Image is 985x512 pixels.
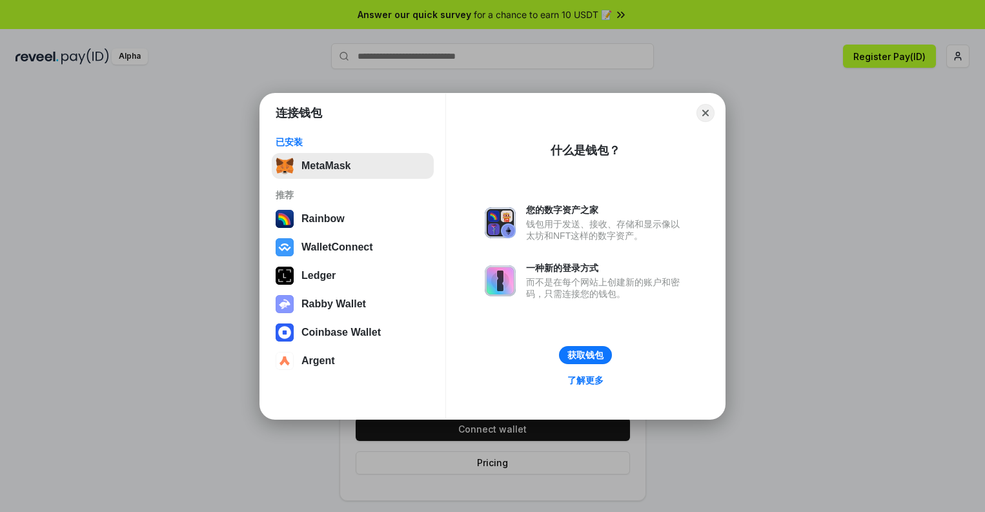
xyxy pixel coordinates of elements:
div: 了解更多 [567,374,604,386]
div: Rabby Wallet [301,298,366,310]
button: Rainbow [272,206,434,232]
img: svg+xml,%3Csvg%20xmlns%3D%22http%3A%2F%2Fwww.w3.org%2F2000%2Fsvg%22%20width%3D%2228%22%20height%3... [276,267,294,285]
button: Argent [272,348,434,374]
img: svg+xml,%3Csvg%20fill%3D%22none%22%20height%3D%2233%22%20viewBox%3D%220%200%2035%2033%22%20width%... [276,157,294,175]
button: WalletConnect [272,234,434,260]
button: Close [696,104,715,122]
a: 了解更多 [560,372,611,389]
img: svg+xml,%3Csvg%20width%3D%2228%22%20height%3D%2228%22%20viewBox%3D%220%200%2028%2028%22%20fill%3D... [276,352,294,370]
button: Ledger [272,263,434,289]
h1: 连接钱包 [276,105,322,121]
div: 什么是钱包？ [551,143,620,158]
div: 推荐 [276,189,430,201]
div: 获取钱包 [567,349,604,361]
img: svg+xml,%3Csvg%20xmlns%3D%22http%3A%2F%2Fwww.w3.org%2F2000%2Fsvg%22%20fill%3D%22none%22%20viewBox... [276,295,294,313]
div: Rainbow [301,213,345,225]
div: 一种新的登录方式 [526,262,686,274]
button: 获取钱包 [559,346,612,364]
img: svg+xml,%3Csvg%20width%3D%22120%22%20height%3D%22120%22%20viewBox%3D%220%200%20120%20120%22%20fil... [276,210,294,228]
div: Coinbase Wallet [301,327,381,338]
div: Ledger [301,270,336,282]
img: svg+xml,%3Csvg%20xmlns%3D%22http%3A%2F%2Fwww.w3.org%2F2000%2Fsvg%22%20fill%3D%22none%22%20viewBox... [485,207,516,238]
div: MetaMask [301,160,350,172]
button: MetaMask [272,153,434,179]
button: Rabby Wallet [272,291,434,317]
button: Coinbase Wallet [272,320,434,345]
div: WalletConnect [301,241,373,253]
div: 已安装 [276,136,430,148]
div: 您的数字资产之家 [526,204,686,216]
img: svg+xml,%3Csvg%20width%3D%2228%22%20height%3D%2228%22%20viewBox%3D%220%200%2028%2028%22%20fill%3D... [276,238,294,256]
div: Argent [301,355,335,367]
div: 而不是在每个网站上创建新的账户和密码，只需连接您的钱包。 [526,276,686,300]
img: svg+xml,%3Csvg%20xmlns%3D%22http%3A%2F%2Fwww.w3.org%2F2000%2Fsvg%22%20fill%3D%22none%22%20viewBox... [485,265,516,296]
div: 钱包用于发送、接收、存储和显示像以太坊和NFT这样的数字资产。 [526,218,686,241]
img: svg+xml,%3Csvg%20width%3D%2228%22%20height%3D%2228%22%20viewBox%3D%220%200%2028%2028%22%20fill%3D... [276,323,294,342]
